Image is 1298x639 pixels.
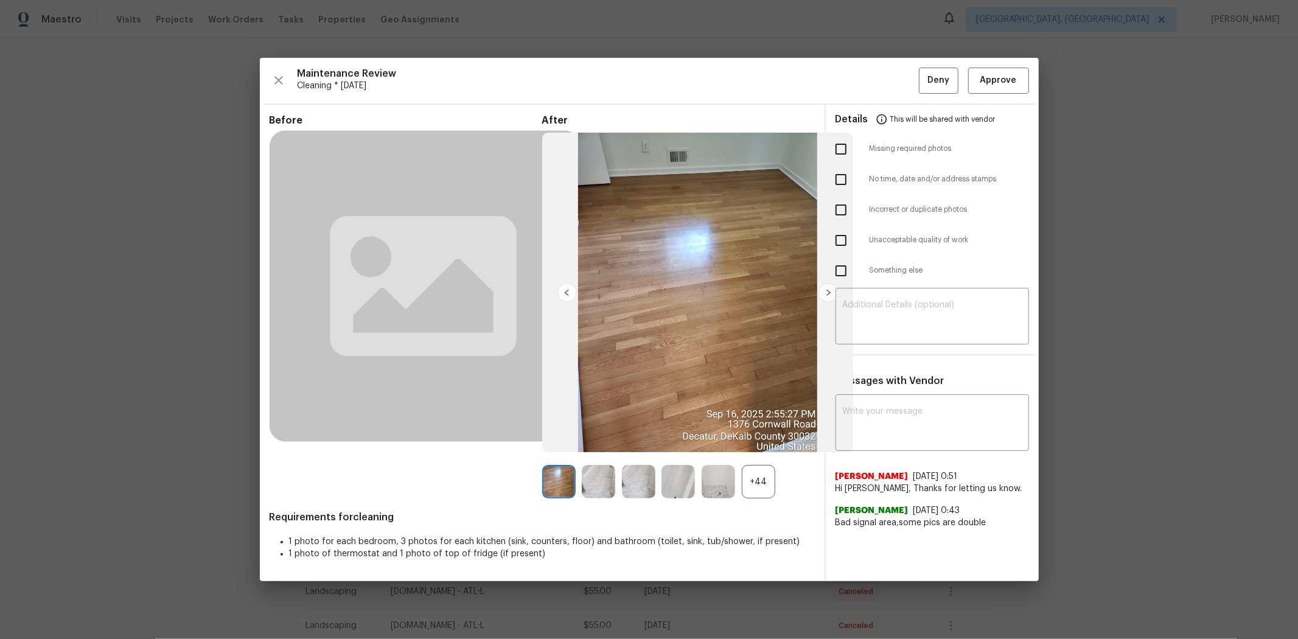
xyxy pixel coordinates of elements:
[870,144,1029,154] span: Missing required photos
[913,472,958,481] span: [DATE] 0:51
[919,68,958,94] button: Deny
[298,68,919,80] span: Maintenance Review
[870,235,1029,245] span: Unacceptable quality of work
[557,283,577,302] img: left-chevron-button-url
[742,465,775,498] div: +44
[836,483,1029,495] span: Hi [PERSON_NAME], Thanks for letting us know.
[927,73,949,88] span: Deny
[870,174,1029,184] span: No time, date and/or address stamps
[818,283,838,302] img: right-chevron-button-url
[836,517,1029,529] span: Bad signal area,some pics are double
[298,80,919,92] span: Cleaning * [DATE]
[826,256,1039,286] div: Something else
[870,265,1029,276] span: Something else
[826,195,1039,225] div: Incorrect or duplicate photos
[890,105,996,134] span: This will be shared with vendor
[270,114,542,127] span: Before
[968,68,1029,94] button: Approve
[836,505,909,517] span: [PERSON_NAME]
[836,470,909,483] span: [PERSON_NAME]
[826,225,1039,256] div: Unacceptable quality of work
[913,506,960,515] span: [DATE] 0:43
[870,204,1029,215] span: Incorrect or duplicate photos
[836,105,868,134] span: Details
[289,536,815,548] li: 1 photo for each bedroom, 3 photos for each kitchen (sink, counters, floor) and bathroom (toilet,...
[289,548,815,560] li: 1 photo of thermostat and 1 photo of top of fridge (if present)
[980,73,1017,88] span: Approve
[836,376,944,386] span: Messages with Vendor
[826,164,1039,195] div: No time, date and/or address stamps
[542,114,815,127] span: After
[270,511,815,523] span: Requirements for cleaning
[826,134,1039,164] div: Missing required photos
